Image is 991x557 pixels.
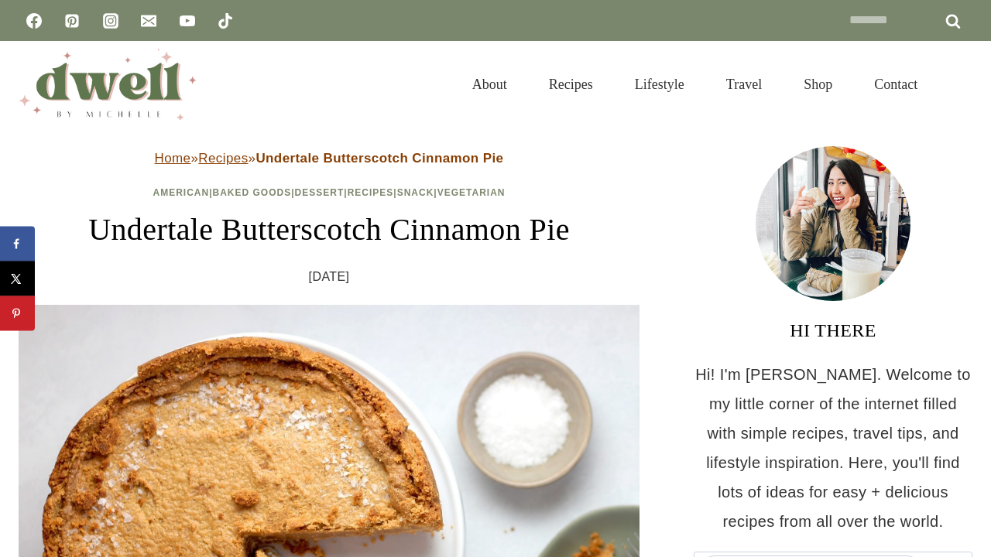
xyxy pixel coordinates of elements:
a: Vegetarian [437,187,506,198]
a: YouTube [172,5,203,36]
a: Pinterest [57,5,87,36]
a: About [451,57,528,111]
a: Dessert [295,187,345,198]
a: Shop [783,57,853,111]
a: Contact [853,57,938,111]
img: DWELL by michelle [19,49,197,120]
a: Home [155,151,191,166]
span: | | | | | [153,187,506,198]
p: Hi! I'm [PERSON_NAME]. Welcome to my little corner of the internet filled with simple recipes, tr... [694,360,972,536]
button: View Search Form [946,71,972,97]
a: Travel [705,57,783,111]
a: Email [133,5,164,36]
span: » » [155,151,504,166]
strong: Undertale Butterscotch Cinnamon Pie [255,151,503,166]
a: Instagram [95,5,126,36]
a: American [153,187,210,198]
a: Recipes [198,151,248,166]
a: Recipes [528,57,614,111]
a: Facebook [19,5,50,36]
h3: HI THERE [694,316,972,344]
time: [DATE] [309,265,350,289]
a: Snack [397,187,434,198]
nav: Primary Navigation [451,57,938,111]
a: TikTok [210,5,241,36]
a: Lifestyle [614,57,705,111]
a: Recipes [348,187,394,198]
h1: Undertale Butterscotch Cinnamon Pie [19,207,640,253]
a: Baked Goods [213,187,292,198]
